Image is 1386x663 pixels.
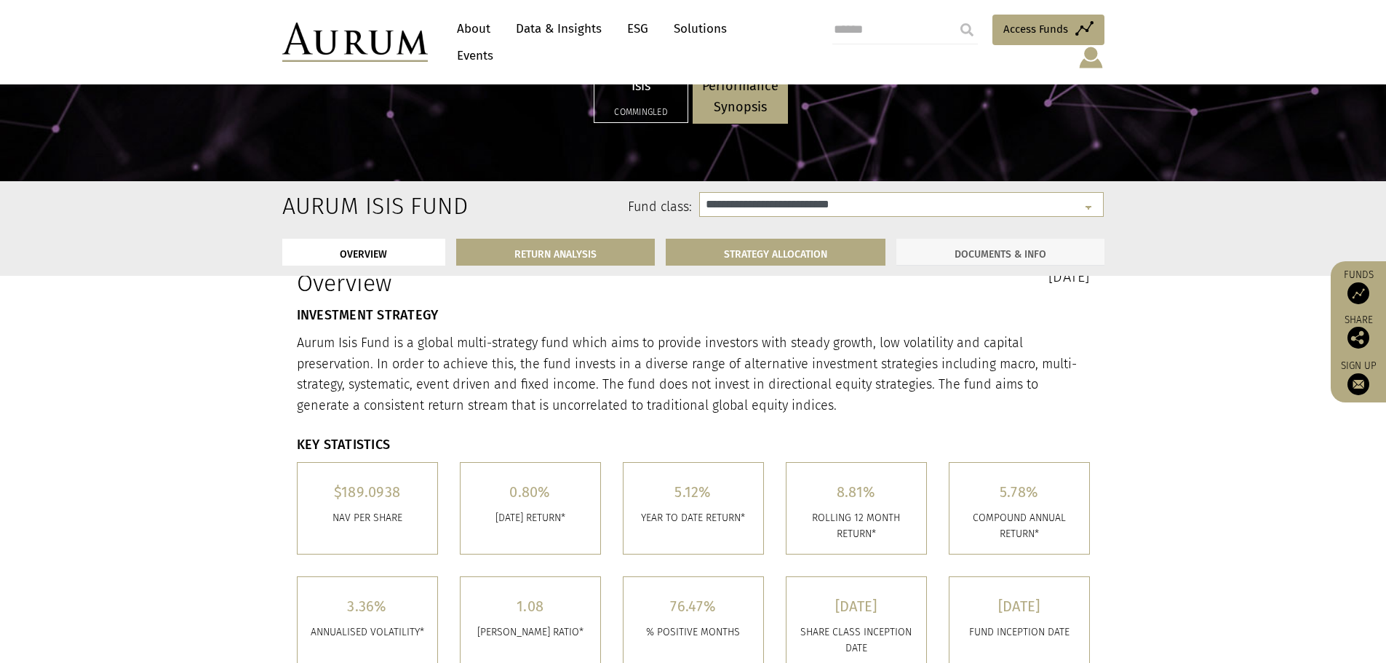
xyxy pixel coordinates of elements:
p: Nav per share [308,510,426,526]
img: Access Funds [1347,282,1369,304]
a: RETURN ANALYSIS [456,239,655,266]
h5: 76.47% [634,599,752,614]
h5: 5.12% [634,485,752,499]
h3: [DATE] [704,269,1090,284]
div: Share [1338,315,1379,349]
a: STRATEGY ALLOCATION [666,239,885,266]
h5: 5.78% [960,485,1078,499]
p: % POSITIVE MONTHS [634,624,752,640]
img: Share this post [1347,327,1369,349]
p: Aurum Isis Fund is a global multi-strategy fund which aims to provide investors with steady growt... [297,333,1090,416]
a: Sign up [1338,360,1379,395]
a: DOCUMENTS & INFO [896,239,1104,266]
img: Sign up to our newsletter [1347,373,1369,395]
p: FUND INCEPTION DATE [960,624,1078,640]
p: ANNUALISED VOLATILITY* [308,624,426,640]
p: ROLLING 12 MONTH RETURN* [797,510,915,543]
strong: KEY STATISTICS [297,437,391,453]
p: SHARE CLASS INCEPTION DATE [797,624,915,657]
h5: [DATE] [797,599,915,614]
h5: $189.0938 [308,485,426,499]
h5: 3.36% [308,599,426,614]
p: COMPOUND ANNUAL RETURN* [960,510,1078,543]
p: YEAR TO DATE RETURN* [634,510,752,526]
h1: Overview [297,269,682,297]
p: [PERSON_NAME] RATIO* [471,624,589,640]
a: Funds [1338,269,1379,304]
p: [DATE] RETURN* [471,510,589,526]
h5: 1.08 [471,599,589,614]
h5: 0.80% [471,485,589,499]
h5: [DATE] [960,599,1078,614]
h5: 8.81% [797,485,915,499]
strong: INVESTMENT STRATEGY [297,307,439,323]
